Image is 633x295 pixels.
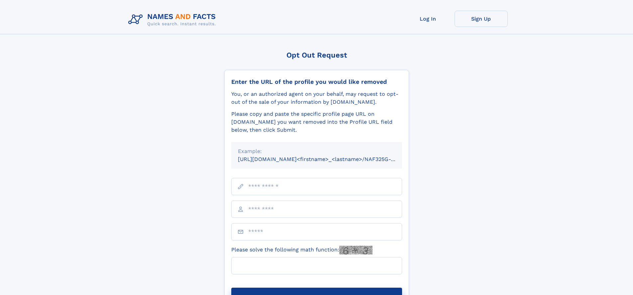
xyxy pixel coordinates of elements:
[238,147,395,155] div: Example:
[231,90,402,106] div: You, or an authorized agent on your behalf, may request to opt-out of the sale of your informatio...
[126,11,221,29] img: Logo Names and Facts
[455,11,508,27] a: Sign Up
[401,11,455,27] a: Log In
[231,246,372,254] label: Please solve the following math function:
[224,51,409,59] div: Opt Out Request
[238,156,415,162] small: [URL][DOMAIN_NAME]<firstname>_<lastname>/NAF325G-xxxxxxxx
[231,78,402,85] div: Enter the URL of the profile you would like removed
[231,110,402,134] div: Please copy and paste the specific profile page URL on [DOMAIN_NAME] you want removed into the Pr...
